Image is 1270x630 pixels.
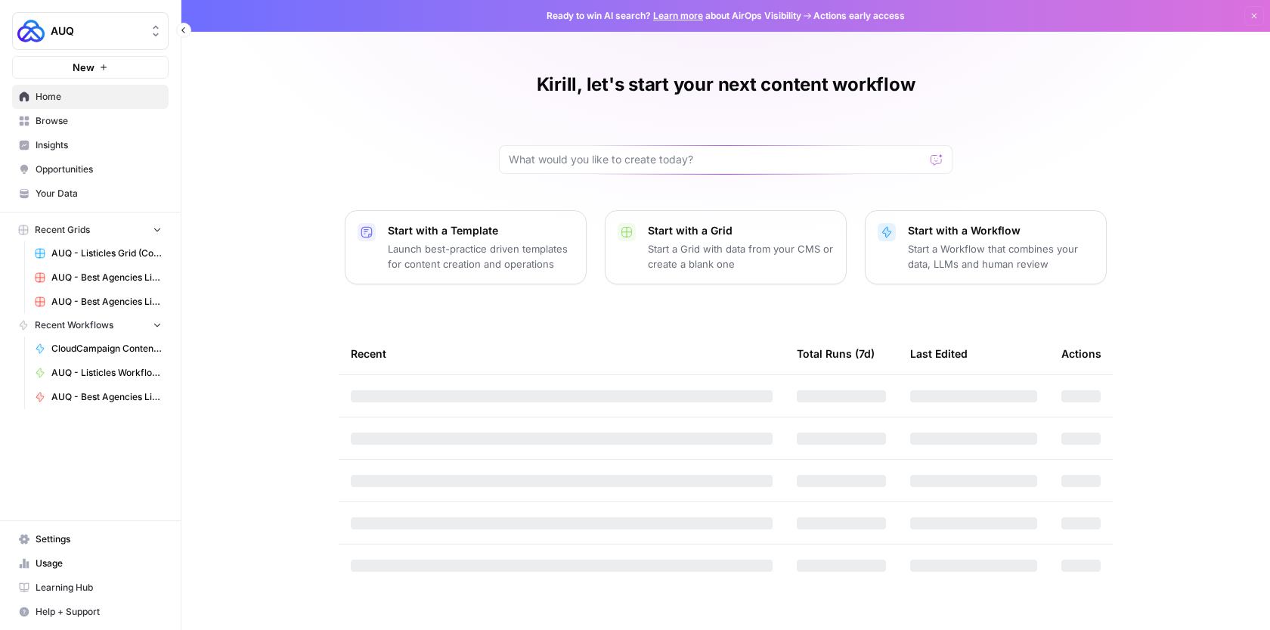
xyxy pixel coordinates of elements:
p: Start a Workflow that combines your data, LLMs and human review [908,241,1094,272]
a: Opportunities [12,157,169,182]
a: Usage [12,551,169,576]
button: Help + Support [12,600,169,624]
span: AUQ - Best Agencies Listicles [51,390,162,404]
span: Recent Grids [35,223,90,237]
span: AUQ - Best Agencies Listicles Grid [51,271,162,284]
span: Your Data [36,187,162,200]
div: Actions [1061,333,1101,374]
a: AUQ - Best Agencies Listicles [28,385,169,409]
button: New [12,56,169,79]
a: AUQ - Best Agencies Listicles Grid 2 [28,290,169,314]
span: Help + Support [36,605,162,619]
span: AUQ - Best Agencies Listicles Grid 2 [51,295,162,309]
button: Recent Grids [12,219,169,241]
a: CloudCampaign Content Brief - Long-form Blog Posts [Modified carry] [28,337,169,361]
p: Launch best-practice driven templates for content creation and operations [388,241,574,272]
button: Start with a GridStart a Grid with data from your CMS or create a blank one [605,210,847,284]
span: AUQ [51,23,142,39]
button: Start with a WorkflowStart a Workflow that combines your data, LLMs and human review [865,210,1107,284]
span: Settings [36,532,162,546]
div: Total Runs (7d) [797,333,875,374]
a: AUQ - Listicles Grid (Copy from [GEOGRAPHIC_DATA]) [28,241,169,265]
a: Your Data [12,182,169,206]
p: Start with a Grid [648,223,834,238]
a: Settings [12,527,169,551]
span: AUQ - Listicles Workflow #3 [51,366,162,380]
span: Recent Workflows [35,318,113,332]
button: Start with a TemplateLaunch best-practice driven templates for content creation and operations [345,210,587,284]
span: Insights [36,138,162,152]
a: AUQ - Best Agencies Listicles Grid [28,265,169,290]
a: Browse [12,109,169,133]
h1: Kirill, let's start your next content workflow [537,73,915,97]
span: Home [36,90,162,104]
span: Browse [36,114,162,128]
div: Recent [351,333,773,374]
span: Learning Hub [36,581,162,594]
span: Actions early access [813,9,905,23]
p: Start with a Template [388,223,574,238]
input: What would you like to create today? [509,152,925,167]
span: Usage [36,557,162,570]
button: Recent Workflows [12,314,169,337]
img: AUQ Logo [17,17,45,45]
div: Last Edited [910,333,968,374]
span: AUQ - Listicles Grid (Copy from [GEOGRAPHIC_DATA]) [51,247,162,260]
button: Workspace: AUQ [12,12,169,50]
p: Start a Grid with data from your CMS or create a blank one [648,241,834,272]
a: Home [12,85,169,109]
a: Learning Hub [12,576,169,600]
span: New [73,60,94,75]
p: Start with a Workflow [908,223,1094,238]
span: Ready to win AI search? about AirOps Visibility [547,9,801,23]
span: CloudCampaign Content Brief - Long-form Blog Posts [Modified carry] [51,342,162,355]
a: AUQ - Listicles Workflow #3 [28,361,169,385]
span: Opportunities [36,163,162,176]
a: Learn more [653,10,703,21]
a: Insights [12,133,169,157]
